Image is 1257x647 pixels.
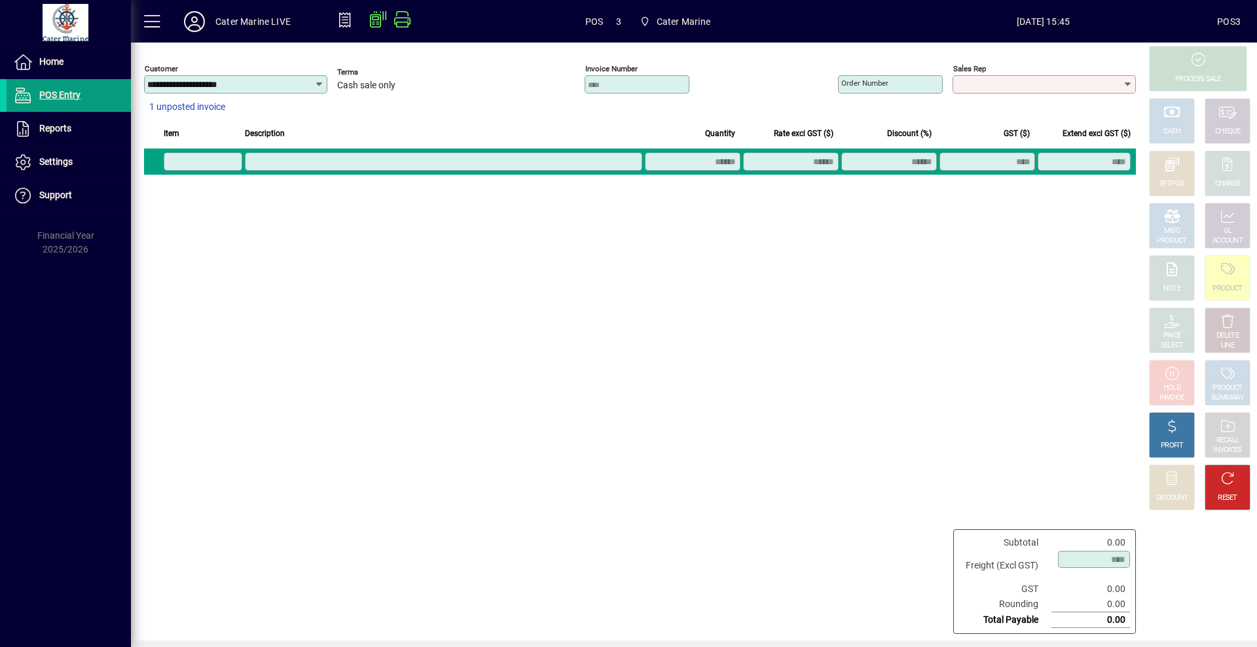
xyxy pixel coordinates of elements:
span: Settings [39,156,73,167]
div: Cater Marine LIVE [215,11,291,32]
div: EFTPOS [1160,179,1184,189]
span: Cash sale only [337,80,395,91]
mat-label: Sales rep [953,64,986,73]
span: 1 unposted invoice [149,100,225,114]
mat-label: Customer [145,64,178,73]
span: Description [245,126,285,141]
span: Cater Marine [634,10,716,33]
div: LINE [1221,341,1234,351]
span: Support [39,190,72,200]
span: GST ($) [1004,126,1030,141]
div: CHARGE [1215,179,1241,189]
a: Reports [7,113,131,145]
td: Subtotal [959,535,1051,550]
td: Freight (Excl GST) [959,550,1051,582]
div: HOLD [1163,383,1180,393]
div: DELETE [1216,331,1239,341]
mat-label: Order number [841,79,888,88]
div: PROCESS SALE [1175,75,1221,84]
div: RESET [1218,493,1237,503]
span: [DATE] 15:45 [869,11,1217,32]
mat-label: Invoice number [585,64,638,73]
div: NOTE [1163,284,1180,294]
span: Quantity [705,126,735,141]
div: RECALL [1216,436,1239,446]
span: Home [39,56,64,67]
div: CHEQUE [1215,127,1240,137]
button: 1 unposted invoice [144,96,230,119]
div: INVOICES [1213,446,1241,455]
div: PROFIT [1161,441,1183,451]
button: Profile [173,10,215,33]
td: 0.00 [1051,597,1130,612]
div: CASH [1163,127,1180,137]
div: INVOICE [1159,393,1184,403]
div: DISCOUNT [1156,493,1188,503]
div: PRODUCT [1212,383,1242,393]
span: Reports [39,123,71,133]
td: 0.00 [1051,582,1130,597]
a: Support [7,179,131,212]
span: Cater Marine [657,11,710,32]
span: 3 [616,11,621,32]
td: GST [959,582,1051,597]
a: Home [7,46,131,79]
td: Total Payable [959,612,1051,628]
span: POS Entry [39,90,81,100]
div: MISC [1164,226,1180,236]
div: SUMMARY [1211,393,1244,403]
span: Discount (%) [887,126,932,141]
span: Extend excl GST ($) [1063,126,1131,141]
div: POS3 [1217,11,1241,32]
div: PRODUCT [1157,236,1186,246]
div: PRICE [1163,331,1181,341]
td: 0.00 [1051,612,1130,628]
span: POS [585,11,604,32]
div: SELECT [1161,341,1184,351]
div: GL [1224,226,1232,236]
td: 0.00 [1051,535,1130,550]
td: Rounding [959,597,1051,612]
span: Rate excl GST ($) [774,126,833,141]
div: ACCOUNT [1212,236,1243,246]
div: PRODUCT [1212,284,1242,294]
span: Terms [337,68,416,77]
span: Item [164,126,179,141]
a: Settings [7,146,131,179]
